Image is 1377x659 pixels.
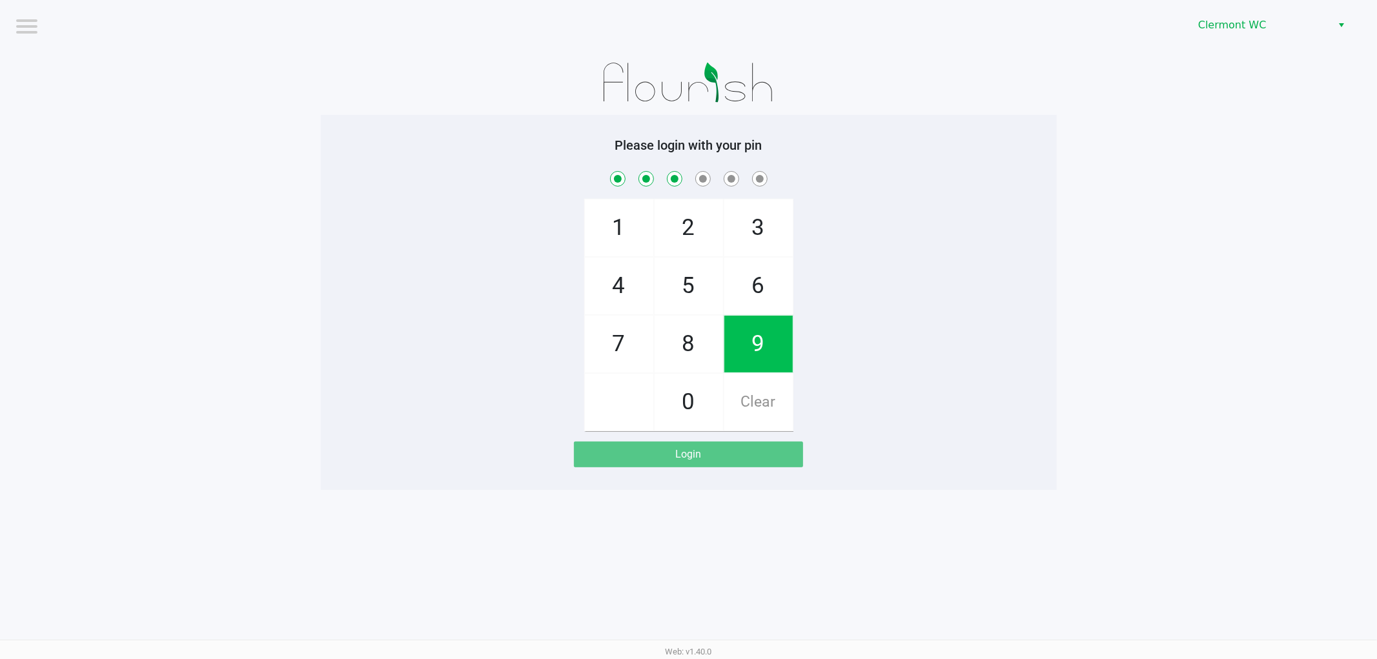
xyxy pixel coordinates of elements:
[1198,17,1324,33] span: Clermont WC
[655,316,723,372] span: 8
[585,199,653,256] span: 1
[655,374,723,431] span: 0
[585,258,653,314] span: 4
[724,374,793,431] span: Clear
[1332,14,1351,37] button: Select
[724,199,793,256] span: 3
[724,258,793,314] span: 6
[655,258,723,314] span: 5
[666,647,712,656] span: Web: v1.40.0
[585,316,653,372] span: 7
[655,199,723,256] span: 2
[724,316,793,372] span: 9
[331,137,1047,153] h5: Please login with your pin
